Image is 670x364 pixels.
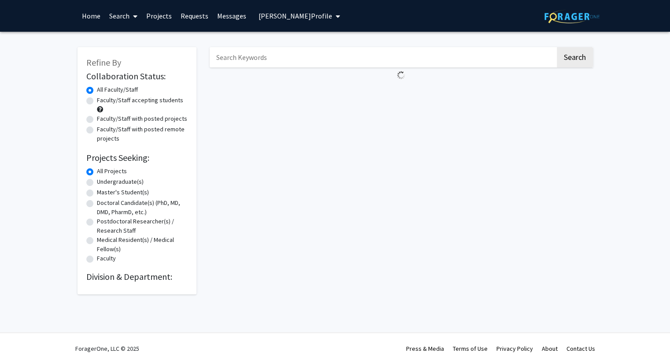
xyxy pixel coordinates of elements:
[97,198,188,217] label: Doctoral Candidate(s) (PhD, MD, DMD, PharmD, etc.)
[259,11,332,20] span: [PERSON_NAME] Profile
[97,235,188,254] label: Medical Resident(s) / Medical Fellow(s)
[566,345,595,353] a: Contact Us
[557,47,593,67] button: Search
[86,152,188,163] h2: Projects Seeking:
[105,0,142,31] a: Search
[86,57,121,68] span: Refine By
[210,83,593,103] nav: Page navigation
[75,333,139,364] div: ForagerOne, LLC © 2025
[97,177,144,186] label: Undergraduate(s)
[86,271,188,282] h2: Division & Department:
[633,324,663,357] iframe: Chat
[176,0,213,31] a: Requests
[78,0,105,31] a: Home
[142,0,176,31] a: Projects
[97,96,183,105] label: Faculty/Staff accepting students
[210,47,555,67] input: Search Keywords
[496,345,533,353] a: Privacy Policy
[86,71,188,82] h2: Collaboration Status:
[542,345,558,353] a: About
[406,345,444,353] a: Press & Media
[97,188,149,197] label: Master's Student(s)
[213,0,251,31] a: Messages
[97,125,188,143] label: Faculty/Staff with posted remote projects
[97,114,187,123] label: Faculty/Staff with posted projects
[393,67,409,83] img: Loading
[544,10,600,23] img: ForagerOne Logo
[97,254,116,263] label: Faculty
[97,217,188,235] label: Postdoctoral Researcher(s) / Research Staff
[97,167,127,176] label: All Projects
[453,345,488,353] a: Terms of Use
[97,85,138,94] label: All Faculty/Staff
